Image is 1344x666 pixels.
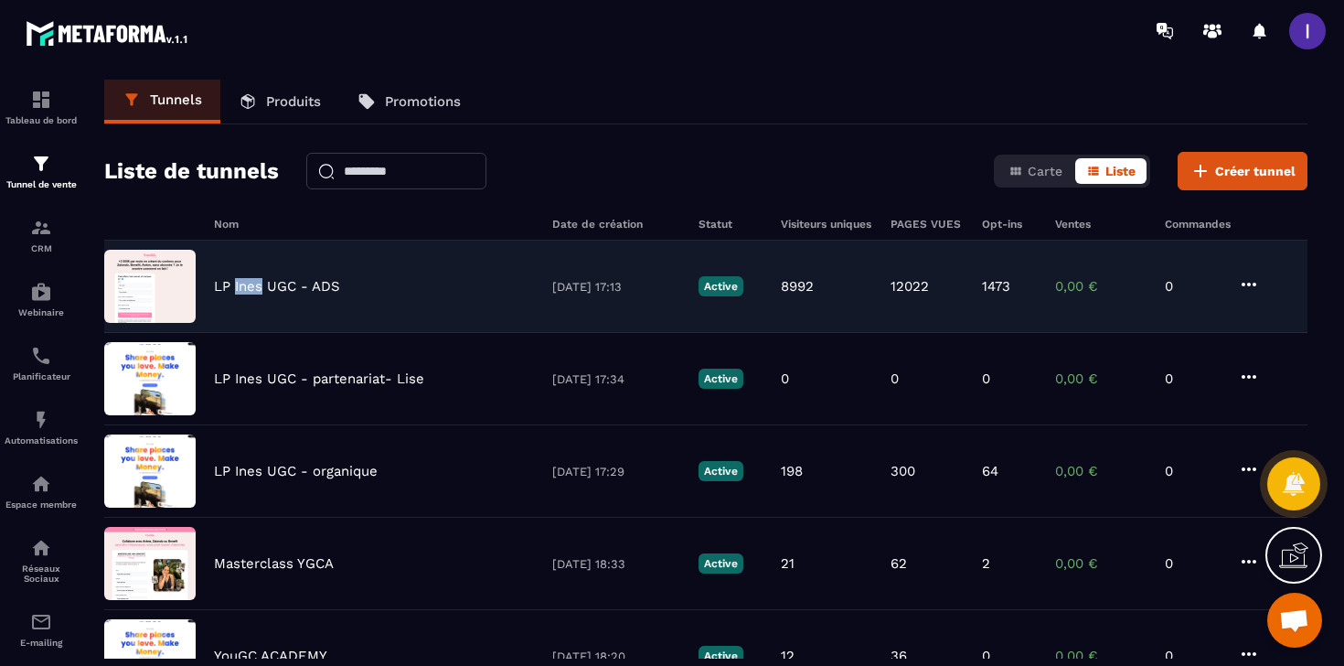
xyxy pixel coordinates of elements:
p: YouGC ACADEMY [214,648,327,664]
h6: Commandes [1165,218,1231,231]
p: 0 [1165,555,1220,572]
p: Tableau de bord [5,115,78,125]
p: 0 [1165,371,1220,387]
h6: Ventes [1055,218,1147,231]
span: Créer tunnel [1215,162,1296,180]
h6: Visiteurs uniques [781,218,872,231]
a: automationsautomationsWebinaire [5,267,78,331]
a: formationformationTableau de bord [5,75,78,139]
p: 0 [891,371,899,387]
p: 0,00 € [1055,648,1147,664]
p: 0 [1165,463,1220,479]
a: social-networksocial-networkRéseaux Sociaux [5,523,78,597]
p: 198 [781,463,803,479]
img: formation [30,153,52,175]
p: Tunnels [150,91,202,108]
p: 300 [891,463,915,479]
p: 0 [982,648,990,664]
img: image [104,342,196,415]
p: Planificateur [5,371,78,381]
p: 0,00 € [1055,555,1147,572]
a: Tunnels [104,80,220,124]
h6: PAGES VUES [891,218,964,231]
span: Liste [1105,164,1136,178]
p: LP Ines UGC - organique [214,463,378,479]
img: logo [26,16,190,49]
p: Automatisations [5,435,78,446]
p: Réseaux Sociaux [5,564,78,584]
img: automations [30,409,52,431]
p: Active [699,276,743,296]
p: [DATE] 17:29 [552,465,680,478]
img: formation [30,217,52,239]
button: Liste [1075,158,1147,184]
img: automations [30,473,52,495]
p: [DATE] 17:34 [552,372,680,386]
p: 21 [781,555,795,572]
p: Promotions [385,93,461,110]
p: [DATE] 18:20 [552,650,680,663]
p: E-mailing [5,638,78,648]
p: Tunnel de vente [5,179,78,189]
h6: Statut [699,218,763,231]
a: formationformationTunnel de vente [5,139,78,203]
a: emailemailE-mailing [5,597,78,661]
img: image [104,435,196,508]
p: 0,00 € [1055,371,1147,387]
h6: Opt-ins [982,218,1037,231]
h6: Date de création [552,218,680,231]
a: schedulerschedulerPlanificateur [5,331,78,395]
a: formationformationCRM [5,203,78,267]
p: 62 [891,555,907,572]
p: CRM [5,243,78,253]
p: 0 [1165,278,1220,295]
a: automationsautomationsEspace membre [5,459,78,523]
p: Espace membre [5,499,78,510]
p: Active [699,461,743,481]
img: email [30,611,52,633]
p: 36 [891,648,907,664]
p: Active [699,553,743,574]
span: Carte [1028,164,1062,178]
p: 8992 [781,278,814,295]
button: Créer tunnel [1178,152,1307,190]
p: 12022 [891,278,929,295]
p: Active [699,646,743,666]
p: Produits [266,93,321,110]
a: Promotions [339,80,479,124]
p: Active [699,369,743,389]
a: Produits [220,80,339,124]
img: scheduler [30,345,52,367]
img: social-network [30,537,52,559]
p: [DATE] 17:13 [552,280,680,294]
img: image [104,250,196,323]
p: 64 [982,463,998,479]
button: Carte [997,158,1073,184]
p: 0 [982,371,990,387]
p: 0 [781,371,789,387]
img: image [104,527,196,600]
img: automations [30,281,52,303]
p: [DATE] 18:33 [552,557,680,571]
p: 12 [781,648,795,664]
p: LP Ines UGC - partenariat- Lise [214,371,424,387]
p: 0,00 € [1055,463,1147,479]
h6: Nom [214,218,534,231]
p: Webinaire [5,307,78,317]
h2: Liste de tunnels [104,153,279,189]
a: Ouvrir le chat [1267,593,1322,648]
img: formation [30,89,52,111]
p: 2 [982,555,990,572]
p: LP Ines UGC - ADS [214,278,340,295]
p: 1473 [982,278,1010,295]
p: 0 [1165,648,1220,664]
a: automationsautomationsAutomatisations [5,395,78,459]
p: Masterclass YGCA [214,555,334,572]
p: 0,00 € [1055,278,1147,295]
